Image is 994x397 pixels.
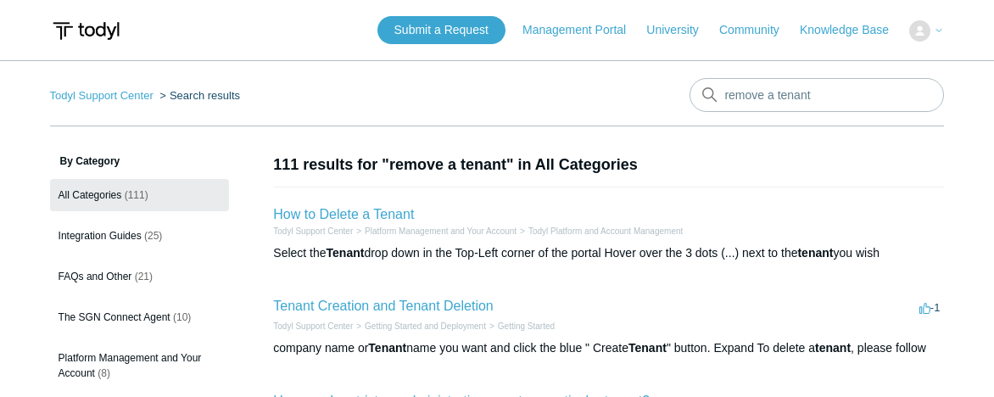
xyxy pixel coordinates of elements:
a: Todyl Platform and Account Management [528,226,683,236]
em: Tenant [368,341,406,355]
a: How to Delete a Tenant [273,207,414,221]
span: FAQs and Other [59,271,132,282]
li: Getting Started and Deployment [353,320,486,333]
li: Todyl Platform and Account Management [517,225,683,238]
em: Tenant [628,341,667,355]
a: Submit a Request [377,16,505,44]
span: (111) [125,189,148,201]
a: Platform Management and Your Account (8) [50,342,229,389]
span: The SGN Connect Agent [59,311,170,323]
div: company name or name you want and click the blue " Create " button. Expand To delete a , please f... [273,339,944,357]
a: Platform Management and Your Account [365,226,517,236]
span: (10) [173,311,191,323]
li: Todyl Support Center [50,89,157,102]
a: Integration Guides (25) [50,220,229,252]
a: University [646,21,715,39]
span: All Categories [59,189,122,201]
a: Todyl Support Center [273,226,353,236]
a: Management Portal [522,21,643,39]
h3: By Category [50,154,229,169]
a: All Categories (111) [50,179,229,211]
span: Integration Guides [59,230,142,242]
h1: 111 results for "remove a tenant" in All Categories [273,154,944,176]
span: Platform Management and Your Account [59,352,202,379]
a: Tenant Creation and Tenant Deletion [273,299,493,313]
li: Getting Started [486,320,555,333]
li: Todyl Support Center [273,320,353,333]
em: Tenant [327,246,365,260]
a: Todyl Support Center [273,322,353,331]
a: Todyl Support Center [50,89,154,102]
em: tenant [815,341,851,355]
a: Getting Started [498,322,555,331]
span: -1 [919,301,941,314]
a: Knowledge Base [800,21,906,39]
a: The SGN Connect Agent (10) [50,301,229,333]
a: Community [719,21,796,39]
a: FAQs and Other (21) [50,260,229,293]
li: Platform Management and Your Account [353,225,517,238]
a: Getting Started and Deployment [365,322,486,331]
span: (21) [135,271,153,282]
input: Search [690,78,944,112]
li: Todyl Support Center [273,225,353,238]
em: tenant [797,246,833,260]
img: Todyl Support Center Help Center home page [50,15,122,47]
span: (8) [98,367,110,379]
div: Select the drop down in the Top-Left corner of the portal Hover over the 3 dots (...) next to the... [273,244,944,262]
span: (25) [144,230,162,242]
li: Search results [156,89,240,102]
